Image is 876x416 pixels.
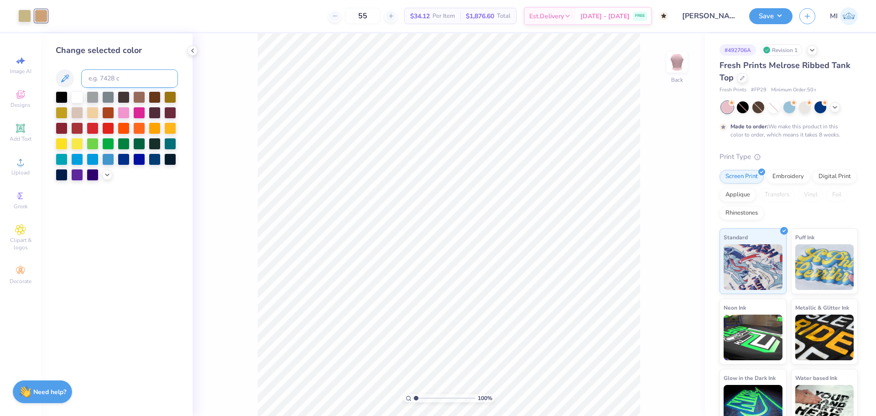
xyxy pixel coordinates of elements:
input: Untitled Design [675,7,742,25]
img: Neon Ink [724,315,782,360]
span: Image AI [10,68,31,75]
span: $1,876.60 [466,11,494,21]
span: # FP29 [751,86,766,94]
div: Vinyl [798,188,824,202]
a: MI [830,7,858,25]
span: Upload [11,169,30,176]
img: Metallic & Glitter Ink [795,315,854,360]
span: Greek [14,203,28,210]
img: Back [668,53,686,71]
span: FREE [635,13,645,19]
span: Fresh Prints Melrose Ribbed Tank Top [720,60,850,83]
span: Neon Ink [724,303,746,312]
span: Metallic & Glitter Ink [795,303,849,312]
span: Per Item [433,11,455,21]
span: 100 % [478,394,492,402]
div: Print Type [720,152,858,162]
span: Clipart & logos [5,237,36,251]
span: Add Text [10,135,31,142]
span: Fresh Prints [720,86,746,94]
div: Rhinestones [720,206,764,220]
div: Transfers [759,188,795,202]
span: Designs [10,101,31,109]
button: Save [749,8,793,24]
span: Total [497,11,511,21]
div: # 492706A [720,44,756,56]
span: Standard [724,232,748,242]
div: We make this product in this color to order, which means it takes 8 weeks. [730,122,843,139]
img: Standard [724,244,782,290]
div: Change selected color [56,44,178,57]
div: Applique [720,188,756,202]
span: Decorate [10,278,31,285]
span: $34.12 [410,11,430,21]
input: – – [345,8,381,24]
div: Foil [826,188,848,202]
img: Ma. Isabella Adad [840,7,858,25]
span: Puff Ink [795,232,814,242]
div: Revision 1 [761,44,803,56]
div: Embroidery [766,170,810,184]
span: Water based Ink [795,373,837,383]
span: [DATE] - [DATE] [580,11,630,21]
div: Digital Print [813,170,857,184]
input: e.g. 7428 c [81,69,178,88]
div: Screen Print [720,170,764,184]
span: Minimum Order: 50 + [771,86,817,94]
div: Back [671,76,683,84]
strong: Made to order: [730,123,768,130]
strong: Need help? [33,388,66,396]
img: Puff Ink [795,244,854,290]
span: Glow in the Dark Ink [724,373,776,383]
span: Est. Delivery [529,11,564,21]
span: MI [830,11,838,21]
